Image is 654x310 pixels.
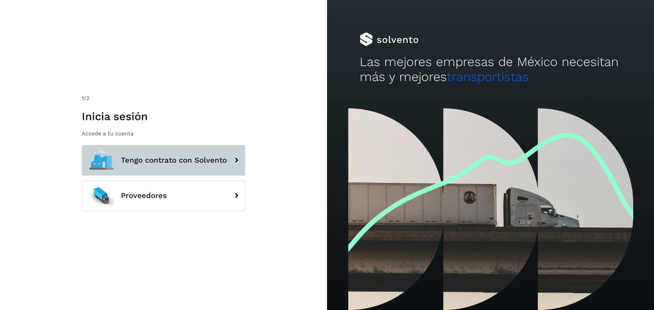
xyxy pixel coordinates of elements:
h2: Las mejores empresas de México necesitan más y mejores [360,54,621,85]
h1: Inicia sesión [82,110,245,123]
button: Proveedores [82,180,245,211]
div: /2 [82,94,245,102]
p: Accede a tu cuenta [82,130,245,137]
span: Tengo contrato con Solvento [121,156,227,164]
button: Tengo contrato con Solvento [82,145,245,176]
span: Proveedores [121,192,167,200]
span: 1 [82,95,84,101]
span: transportistas [447,69,529,84]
